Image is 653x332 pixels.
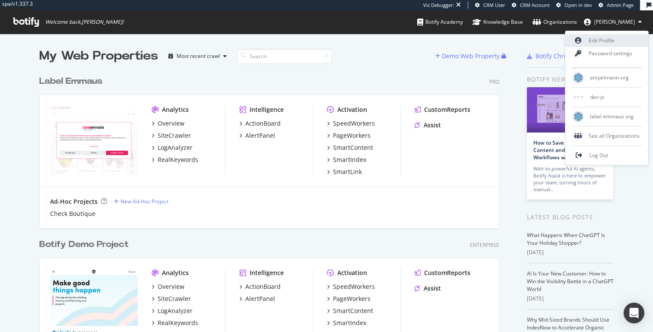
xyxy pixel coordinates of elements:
[527,212,614,222] div: Latest Blog Posts
[333,294,371,303] div: PageWorkers
[45,19,124,25] span: Welcome back, [PERSON_NAME] !
[590,74,629,81] span: ampelmann-org
[333,143,373,152] div: SmartContent
[327,155,366,164] a: SmartIndex
[152,282,184,291] a: Overview
[483,2,505,8] span: CRM User
[152,319,198,327] a: RealKeywords
[489,78,499,85] div: Pro
[527,295,614,303] div: [DATE]
[250,269,284,277] div: Intelligence
[239,131,275,140] a: AlertPanel
[327,131,371,140] a: PageWorkers
[512,2,550,9] a: CRM Account
[624,303,644,323] div: Open Intercom Messenger
[327,319,366,327] a: SmartIndex
[472,10,523,34] a: Knowledge Base
[520,2,550,8] span: CRM Account
[333,307,373,315] div: SmartContent
[435,52,501,60] a: Demo Web Property
[475,2,505,9] a: CRM User
[158,307,193,315] div: LogAnalyzer
[158,143,193,152] div: LogAnalyzer
[158,282,184,291] div: Overview
[158,294,191,303] div: SiteCrawler
[114,198,168,205] a: New Ad-Hoc Project
[239,294,275,303] a: AlertPanel
[245,119,281,128] div: ActionBoard
[152,131,191,140] a: SiteCrawler
[158,119,184,128] div: Overview
[250,105,284,114] div: Intelligence
[424,121,441,130] div: Assist
[327,119,375,128] a: SpeedWorkers
[327,143,373,152] a: SmartContent
[424,105,470,114] div: CustomReports
[424,284,441,293] div: Assist
[565,130,648,142] div: See all Organizations
[533,165,607,193] div: With its powerful AI agents, Botify Assist is here to empower your team, turning hours of manual…
[152,307,193,315] a: LogAnalyzer
[39,238,132,251] a: Botify Demo Project
[415,269,470,277] a: CustomReports
[424,269,470,277] div: CustomReports
[599,2,634,9] a: Admin Page
[533,10,577,34] a: Organizations
[165,49,230,63] button: Most recent crawl
[39,238,129,251] div: Botify Demo Project
[237,49,332,64] input: Search
[556,2,592,9] a: Open in dev
[527,75,614,84] div: Botify news
[39,75,102,88] div: Label Emmaus
[565,47,648,60] a: Password settings
[333,155,366,164] div: SmartIndex
[39,75,106,88] a: Label Emmaus
[533,18,577,26] div: Organizations
[442,52,500,60] div: Demo Web Property
[594,18,635,25] span: Thomas Grange
[158,155,198,164] div: RealKeywords
[333,282,375,291] div: SpeedWorkers
[50,197,98,206] div: Ad-Hoc Projects
[333,319,366,327] div: SmartIndex
[39,47,158,65] div: My Web Properties
[533,139,604,161] a: How to Save Hours on Content and Research Workflows with Botify Assist
[245,294,275,303] div: AlertPanel
[527,249,614,256] div: [DATE]
[573,73,583,83] img: ampelmann-org
[417,10,463,34] a: Botify Academy
[607,2,634,8] span: Admin Page
[337,105,367,114] div: Activation
[50,209,95,218] a: Check Boutique
[527,87,613,133] img: How to Save Hours on Content and Research Workflows with Botify Assist
[158,131,191,140] div: SiteCrawler
[152,119,184,128] a: Overview
[565,149,648,162] a: Log Out
[158,319,198,327] div: RealKeywords
[333,119,375,128] div: SpeedWorkers
[239,119,281,128] a: ActionBoard
[564,2,592,8] span: Open in dev
[472,18,523,26] div: Knowledge Base
[590,93,604,101] span: dev-js
[333,168,362,176] div: SmartLink
[415,284,441,293] a: Assist
[573,111,583,122] img: label emmaus org
[50,105,138,175] img: Label Emmaus
[239,282,281,291] a: ActionBoard
[162,269,189,277] div: Analytics
[423,2,454,9] div: Viz Debugger:
[152,155,198,164] a: RealKeywords
[152,294,191,303] a: SiteCrawler
[333,131,371,140] div: PageWorkers
[470,241,499,249] div: Enterprise
[536,52,596,60] div: Botify Chrome Plugin
[327,294,371,303] a: PageWorkers
[152,143,193,152] a: LogAnalyzer
[577,15,649,29] button: [PERSON_NAME]
[337,269,367,277] div: Activation
[417,18,463,26] div: Botify Academy
[527,52,596,60] a: Botify Chrome Plugin
[415,121,441,130] a: Assist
